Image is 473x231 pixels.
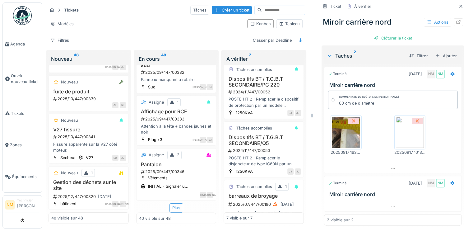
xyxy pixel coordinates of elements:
[287,110,294,116] div: JJ
[200,84,206,90] div: [PERSON_NAME]
[60,155,76,161] div: Sécheur
[287,168,294,175] div: JJ
[226,193,301,199] h3: barreaux de broyage
[47,19,77,28] div: Modèles
[339,100,399,106] div: 60 cm de diamètre
[236,67,272,73] div: Tâches accomplies
[330,3,341,9] div: Ticket
[161,55,166,63] sup: 48
[51,179,126,191] h3: Gestion des déchets sur le site
[329,191,459,197] h3: Miroir carrière nord
[424,18,451,27] div: Actions
[427,70,435,78] div: NM
[53,193,126,200] div: 2025/12/447/00320
[140,69,214,75] div: 2025/09/447/00332
[327,52,404,59] div: Tâches
[339,95,399,99] div: Commentaire de clôture de [PERSON_NAME]
[10,142,39,148] span: Zones
[332,117,360,148] img: p70tt81ewn8z6lq0glweulk1qoga
[329,82,459,88] h3: Miroir carrière nord
[295,168,301,175] div: JJ
[140,116,214,122] div: 2025/09/447/00333
[51,55,126,63] div: Nouveau
[226,215,253,221] div: 7 visible sur 7
[354,3,371,9] div: À vérifier
[226,96,301,108] div: POSTE HT 2 : Remplacer le dispositif de protection par un modèle assurant le pouvoir de coupure 3...
[12,174,39,180] span: Équipements
[327,217,354,223] div: 2 visible sur 2
[200,137,206,143] div: [PERSON_NAME]
[328,181,347,186] div: Terminé
[433,52,459,60] div: Ajouter
[354,52,356,59] sup: 2
[328,71,347,77] div: Terminé
[295,110,301,116] div: JJ
[396,117,424,148] img: bmit9bnjs9d2igmsm0o5cvl9y4j7
[236,125,272,131] div: Tâches accomplies
[13,6,32,25] img: Badge_color-CXgf-gQk.svg
[86,155,93,161] div: V27
[139,215,171,221] div: 40 visible sur 48
[3,129,42,161] a: Zones
[74,55,79,63] sup: 48
[226,76,301,88] h3: Dispositifs BT / T.G.B.T SECONDAIRE/PC 220
[207,137,213,143] div: JJ
[226,134,301,146] h3: Dispositifs BT / T.G.B.T SECONDAIRE/Q5
[436,70,445,78] div: NM
[149,99,164,105] div: Assigné
[140,169,214,175] div: 2025/09/447/00346
[91,170,93,176] div: 1
[112,155,118,161] div: ED
[212,6,252,14] div: Créer un ticket
[148,175,168,181] div: Vêtements
[226,55,301,63] div: À vérifier
[148,137,162,143] div: Etage 3
[407,52,430,60] div: Filtrer
[11,73,39,85] span: Ouvrir nouveau ticket
[248,55,251,63] sup: 7
[139,109,214,115] h3: Affichage pour RCF
[169,203,183,212] div: Plus
[436,179,445,187] div: NM
[3,28,42,60] a: Agenda
[53,96,126,102] div: 2025/10/447/00339
[409,71,422,77] div: [DATE]
[120,201,126,207] div: [PERSON_NAME]
[53,134,126,140] div: 2025/10/447/00341
[427,179,435,187] div: NM
[148,183,188,189] div: INITIAL - Signaler u...
[5,198,39,213] a: NM Technicien[PERSON_NAME]
[409,180,422,186] div: [DATE]
[228,148,301,153] div: 2024/11/447/00053
[62,7,81,13] strong: Tickets
[200,192,206,198] div: RM
[371,34,415,42] div: Clôturer le ticket
[3,60,42,98] a: Ouvrir nouveau ticket
[250,21,271,27] div: Kanban
[17,198,39,203] div: Technicien
[51,89,126,95] h3: fuite de produit
[228,89,301,95] div: 2024/11/447/00052
[60,201,77,207] div: bâtiment
[279,21,300,27] div: Tableau
[112,102,118,108] div: GL
[228,200,301,208] div: 2025/07/447/00190
[98,194,111,200] div: [DATE]
[190,6,209,15] div: Tâches
[120,102,126,108] div: GL
[11,111,39,116] span: Tickets
[177,152,179,158] div: 2
[112,201,118,207] div: [PERSON_NAME]
[226,155,301,167] div: POSTE HT 2 : Remplacer le disjoncteur de type IC60N par un disjoncteur de type IC60H pour avoir u...
[120,64,126,70] div: JJ
[280,201,294,207] div: [DATE]
[3,97,42,129] a: Tickets
[51,215,83,221] div: 48 visible sur 48
[207,84,213,90] div: JJ
[235,168,253,174] div: 1250KVA
[61,170,78,176] div: Nouveau
[320,14,466,30] div: Miroir carrière nord
[331,149,362,155] div: 20250917_163849.jpg
[17,198,39,211] li: [PERSON_NAME]
[250,36,294,45] div: Classer par Deadline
